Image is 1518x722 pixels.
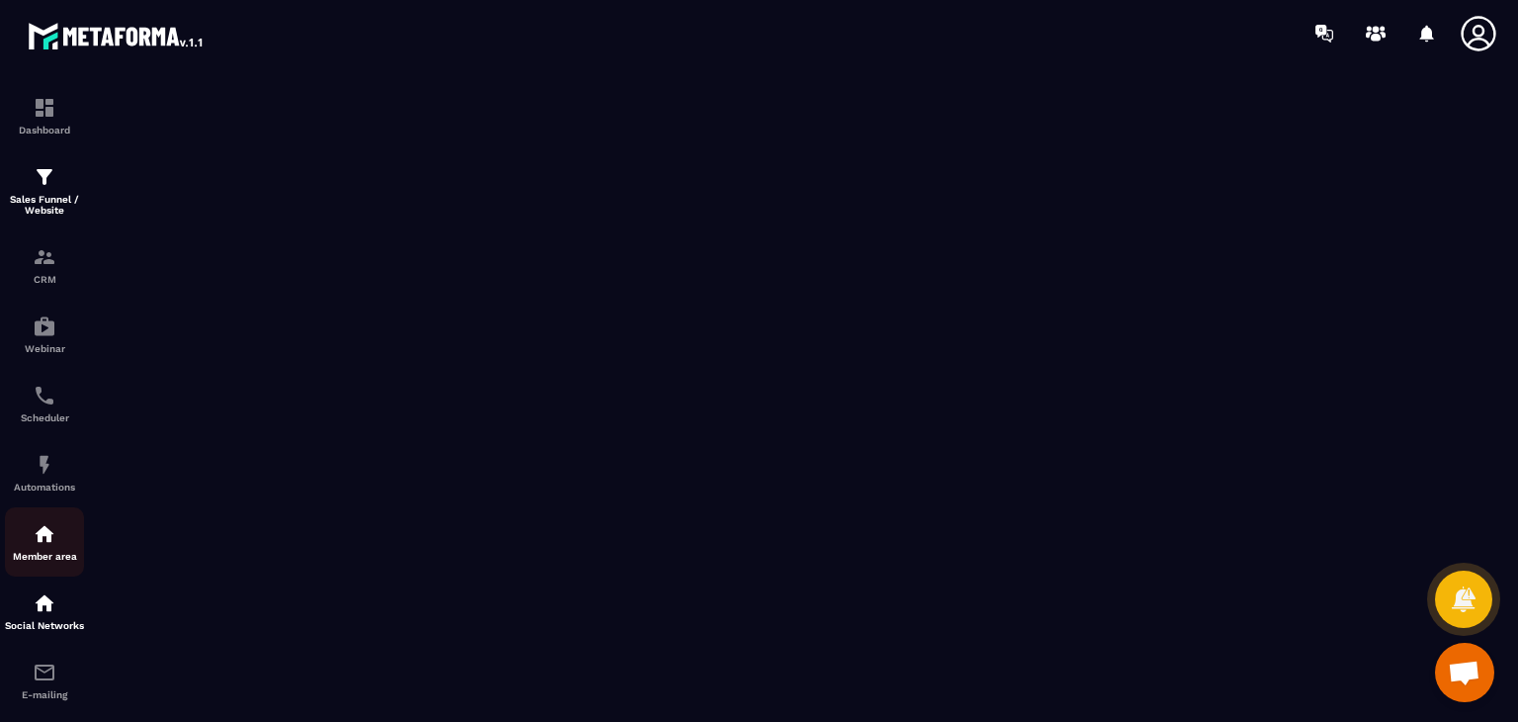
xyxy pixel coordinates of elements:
img: formation [33,165,56,189]
a: formationformationSales Funnel / Website [5,150,84,230]
a: Open chat [1435,643,1494,702]
img: formation [33,96,56,120]
a: emailemailE-mailing [5,646,84,715]
p: Automations [5,482,84,493]
img: automations [33,453,56,477]
p: CRM [5,274,84,285]
a: formationformationDashboard [5,81,84,150]
a: automationsautomationsAutomations [5,438,84,507]
p: Social Networks [5,620,84,631]
img: automations [33,522,56,546]
p: Scheduler [5,412,84,423]
img: email [33,661,56,684]
a: formationformationCRM [5,230,84,300]
p: Webinar [5,343,84,354]
img: automations [33,315,56,338]
p: Dashboard [5,125,84,135]
p: Member area [5,551,84,562]
a: social-networksocial-networkSocial Networks [5,577,84,646]
a: automationsautomationsWebinar [5,300,84,369]
a: automationsautomationsMember area [5,507,84,577]
img: social-network [33,591,56,615]
p: Sales Funnel / Website [5,194,84,216]
img: logo [28,18,206,53]
img: formation [33,245,56,269]
p: E-mailing [5,689,84,700]
img: scheduler [33,384,56,407]
a: schedulerschedulerScheduler [5,369,84,438]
